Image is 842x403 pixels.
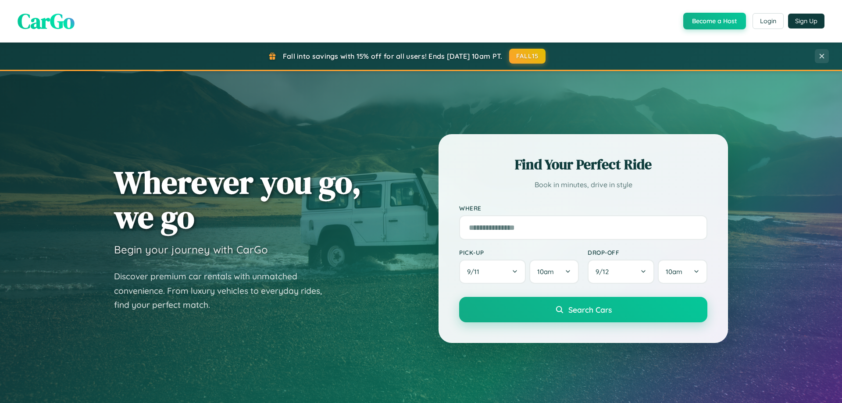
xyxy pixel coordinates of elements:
[459,155,707,174] h2: Find Your Perfect Ride
[114,243,268,256] h3: Begin your journey with CarGo
[467,267,484,276] span: 9 / 11
[114,269,333,312] p: Discover premium car rentals with unmatched convenience. From luxury vehicles to everyday rides, ...
[509,49,546,64] button: FALL15
[537,267,554,276] span: 10am
[683,13,746,29] button: Become a Host
[18,7,75,36] span: CarGo
[529,260,579,284] button: 10am
[596,267,613,276] span: 9 / 12
[568,305,612,314] span: Search Cars
[459,178,707,191] p: Book in minutes, drive in style
[588,249,707,256] label: Drop-off
[788,14,824,29] button: Sign Up
[114,165,361,234] h1: Wherever you go, we go
[459,297,707,322] button: Search Cars
[666,267,682,276] span: 10am
[588,260,654,284] button: 9/12
[459,204,707,212] label: Where
[753,13,784,29] button: Login
[283,52,503,61] span: Fall into savings with 15% off for all users! Ends [DATE] 10am PT.
[658,260,707,284] button: 10am
[459,249,579,256] label: Pick-up
[459,260,526,284] button: 9/11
